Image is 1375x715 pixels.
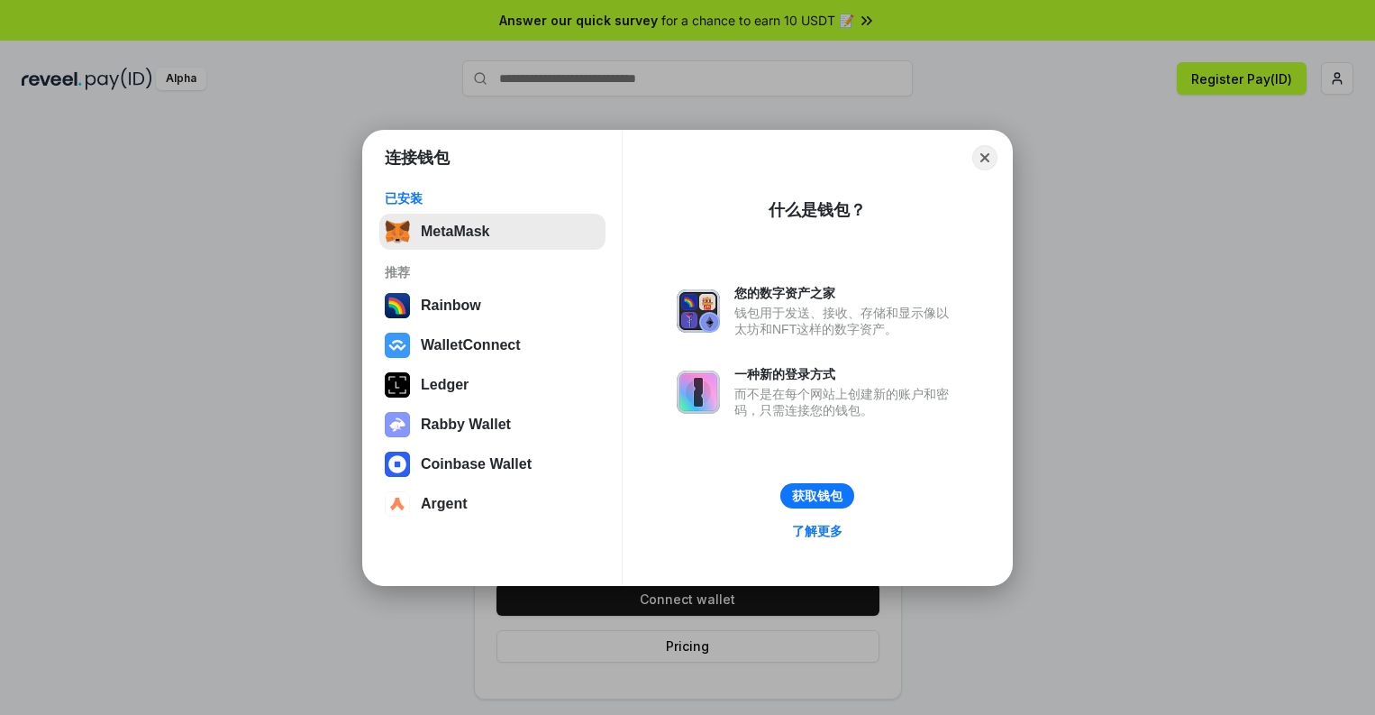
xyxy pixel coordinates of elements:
img: svg+xml,%3Csvg%20xmlns%3D%22http%3A%2F%2Fwww.w3.org%2F2000%2Fsvg%22%20fill%3D%22none%22%20viewBox... [677,371,720,414]
img: svg+xml,%3Csvg%20xmlns%3D%22http%3A%2F%2Fwww.w3.org%2F2000%2Fsvg%22%20fill%3D%22none%22%20viewBox... [677,289,720,333]
img: svg+xml,%3Csvg%20width%3D%2228%22%20height%3D%2228%22%20viewBox%3D%220%200%2028%2028%22%20fill%3D... [385,452,410,477]
img: svg+xml,%3Csvg%20width%3D%22120%22%20height%3D%22120%22%20viewBox%3D%220%200%20120%20120%22%20fil... [385,293,410,318]
img: svg+xml,%3Csvg%20xmlns%3D%22http%3A%2F%2Fwww.w3.org%2F2000%2Fsvg%22%20width%3D%2228%22%20height%3... [385,372,410,398]
img: svg+xml,%3Csvg%20xmlns%3D%22http%3A%2F%2Fwww.w3.org%2F2000%2Fsvg%22%20fill%3D%22none%22%20viewBox... [385,412,410,437]
div: 推荐 [385,264,600,280]
div: 什么是钱包？ [769,199,866,221]
button: Close [972,145,997,170]
img: svg+xml,%3Csvg%20width%3D%2228%22%20height%3D%2228%22%20viewBox%3D%220%200%2028%2028%22%20fill%3D... [385,491,410,517]
div: 您的数字资产之家 [734,285,958,301]
img: svg+xml,%3Csvg%20width%3D%2228%22%20height%3D%2228%22%20viewBox%3D%220%200%2028%2028%22%20fill%3D... [385,333,410,358]
div: Rabby Wallet [421,417,511,433]
div: 了解更多 [792,523,842,539]
a: 了解更多 [781,519,853,543]
div: MetaMask [421,224,489,240]
button: Rabby Wallet [379,407,606,443]
div: Rainbow [421,298,481,314]
div: 钱包用于发送、接收、存储和显示像以太坊和NFT这样的数字资产。 [734,305,958,337]
div: 获取钱包 [792,488,842,504]
button: Rainbow [379,288,606,324]
button: 获取钱包 [780,483,854,509]
button: MetaMask [379,214,606,250]
h1: 连接钱包 [385,147,450,169]
div: Argent [421,496,468,512]
button: Argent [379,486,606,522]
div: 已安装 [385,190,600,206]
button: WalletConnect [379,327,606,363]
img: svg+xml,%3Csvg%20fill%3D%22none%22%20height%3D%2233%22%20viewBox%3D%220%200%2035%2033%22%20width%... [385,219,410,244]
div: WalletConnect [421,337,521,353]
button: Ledger [379,367,606,403]
div: 一种新的登录方式 [734,366,958,382]
button: Coinbase Wallet [379,446,606,482]
div: Ledger [421,377,469,393]
div: 而不是在每个网站上创建新的账户和密码，只需连接您的钱包。 [734,386,958,418]
div: Coinbase Wallet [421,456,532,472]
